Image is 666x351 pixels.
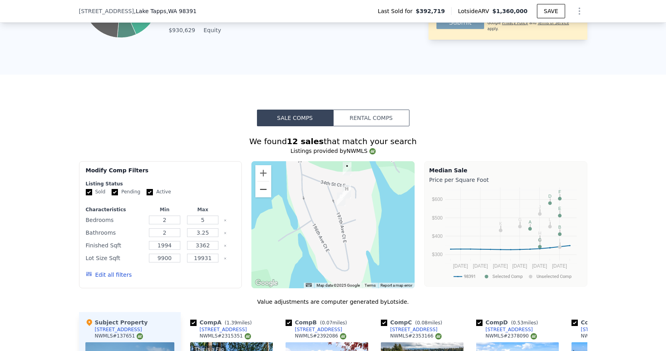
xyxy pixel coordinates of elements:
div: Finished Sqft [86,240,144,251]
div: [STREET_ADDRESS] [95,326,142,333]
span: Map data ©2025 Google [317,283,360,287]
td: $930,629 [163,26,195,35]
img: NWMLS Logo [137,333,143,339]
span: , WA 98391 [166,8,197,14]
text: $600 [432,197,442,202]
input: Active [147,189,153,195]
button: Keyboard shortcuts [306,283,311,287]
a: Report a map error [380,283,412,287]
a: Terms [365,283,376,287]
span: $392,719 [416,7,445,15]
div: Comp D [476,318,541,326]
text: A [528,220,531,224]
text: H [538,231,541,235]
span: Last Sold for [378,7,416,15]
div: Lot Size Sqft [86,253,144,264]
a: Terms of Service [538,21,569,25]
div: Listing Status [86,181,236,187]
img: NWMLS Logo [340,333,346,339]
div: [STREET_ADDRESS] [581,326,628,333]
div: Comp B [286,318,350,326]
div: Max [185,206,220,213]
img: NWMLS Logo [435,333,442,339]
span: ( miles) [222,320,255,326]
span: 0.07 [322,320,332,326]
div: 19805 34th St E [343,162,351,175]
button: Clear [224,219,227,222]
text: I [559,238,560,243]
label: Active [147,189,171,195]
div: We found that match your search [79,136,587,147]
span: , Lake Tapps [134,7,197,15]
img: NWMLS Logo [531,333,537,339]
a: [STREET_ADDRESS] [571,326,628,333]
text: [DATE] [532,263,547,269]
span: ( miles) [412,320,445,326]
button: Show Options [571,3,587,19]
span: 1.39 [227,320,237,326]
span: 0.08 [417,320,428,326]
a: [STREET_ADDRESS] [190,326,247,333]
div: Comp A [190,318,255,326]
text: F [558,189,561,194]
span: $1,360,000 [492,8,528,14]
div: Price per Square Foot [429,174,582,185]
div: 3511 197th Avenue Ct E [337,193,346,206]
img: NWMLS Logo [245,333,251,339]
span: ( miles) [508,320,541,326]
button: Clear [224,244,227,247]
div: NWMLS # 2391120 [581,333,632,339]
svg: A chart. [429,185,582,285]
a: [STREET_ADDRESS] [381,326,438,333]
div: [STREET_ADDRESS] [295,326,342,333]
text: Unselected Comp [537,274,571,279]
div: NWMLS # 137651 [95,333,143,339]
div: Min [147,206,182,213]
a: [STREET_ADDRESS] [286,326,342,333]
text: [DATE] [512,263,527,269]
text: E [558,206,561,211]
button: Zoom in [255,165,271,181]
text: [DATE] [493,263,508,269]
span: Lotside ARV [458,7,492,15]
text: J [539,204,541,209]
text: $500 [432,215,442,221]
button: Zoom out [255,181,271,197]
text: C [538,237,541,242]
div: [STREET_ADDRESS] [200,326,247,333]
label: Pending [112,189,140,195]
div: [STREET_ADDRESS] [486,326,533,333]
text: D [548,194,551,199]
div: NWMLS # 2392086 [295,333,346,339]
div: NWMLS # 2378090 [486,333,537,339]
button: Clear [224,231,227,235]
button: SAVE [537,4,565,18]
div: Comp C [381,318,446,326]
div: Subject Property [85,318,148,326]
div: [STREET_ADDRESS] [390,326,438,333]
label: Sold [86,189,106,195]
img: NWMLS Logo [369,148,376,154]
div: Value adjustments are computer generated by Lotside . [79,298,587,306]
text: B [558,225,561,229]
div: Comp E [571,318,636,326]
div: Listings provided by NWMLS [79,147,587,155]
a: Privacy Policy [502,21,528,25]
div: Median Sale [429,166,582,174]
span: [STREET_ADDRESS] [79,7,134,15]
strong: 12 sales [287,137,324,146]
img: Google [253,278,280,288]
text: [DATE] [453,263,468,269]
span: 0.53 [513,320,523,326]
text: $400 [432,233,442,239]
text: $300 [432,252,442,257]
text: 98391 [464,274,476,279]
text: G [518,217,521,222]
input: Sold [86,189,92,195]
text: [DATE] [552,263,567,269]
input: Pending [112,189,118,195]
div: Modify Comp Filters [86,166,236,181]
div: Bedrooms [86,214,144,226]
div: NWMLS # 2353166 [390,333,442,339]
